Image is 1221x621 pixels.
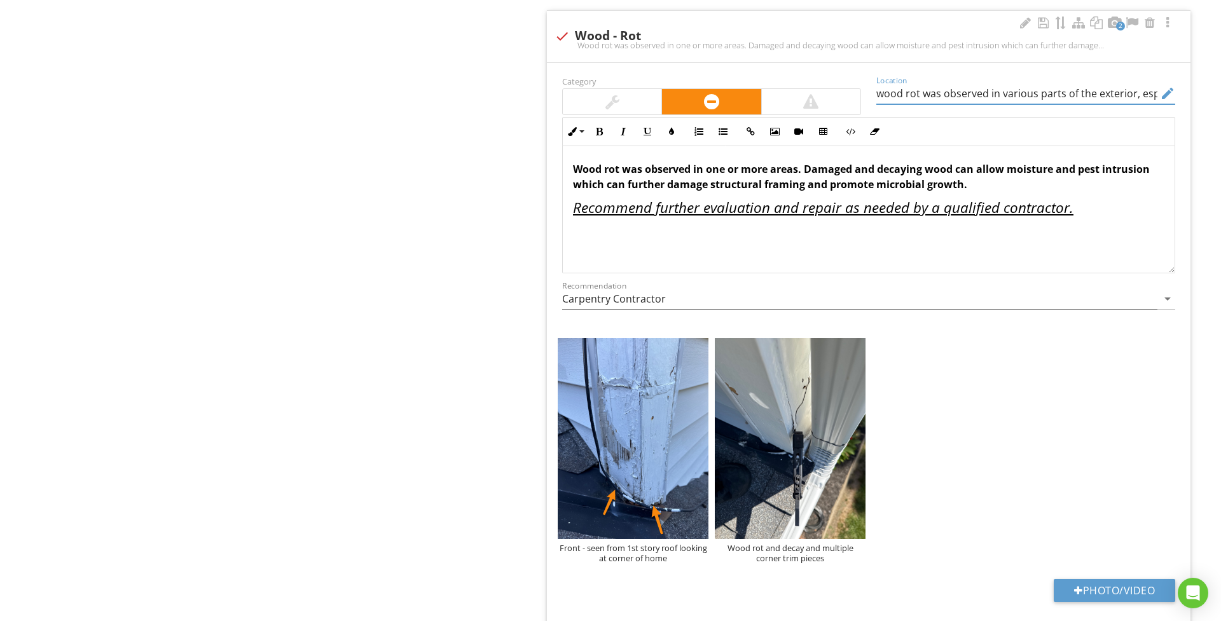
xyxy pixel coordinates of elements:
u: Recommend further evaluation and repair as needed by a qualified contractor. [573,198,1073,217]
strong: Wood rot was observed in one or more areas. Damaged and decaying wood can allow moisture and pest... [573,162,1150,191]
img: photo.jpg [558,338,708,539]
div: Front - seen from 1st story roof looking at corner of home [558,543,708,563]
button: Bold (⌘B) [587,119,611,144]
span: 2 [1116,22,1125,31]
button: Code View [838,119,862,144]
button: Colors [659,119,684,144]
button: Italic (⌘I) [611,119,635,144]
i: arrow_drop_down [1160,291,1175,306]
button: Photo/Video [1054,579,1175,602]
div: Open Intercom Messenger [1178,578,1208,608]
img: photo.jpg [715,338,866,539]
button: Unordered List [711,119,735,144]
button: Ordered List [687,119,711,144]
input: Location [876,83,1157,104]
button: Insert Table [811,119,835,144]
div: Wood rot was observed in one or more areas. Damaged and decaying wood can allow moisture and pest... [555,40,1183,50]
button: Insert Image (⌘P) [762,119,787,144]
button: Insert Link (⌘K) [738,119,762,144]
button: Insert Video [787,119,811,144]
label: Category [562,76,596,87]
button: Underline (⌘U) [635,119,659,144]
input: Recommendation [562,289,1157,310]
button: Inline Style [563,119,587,144]
i: edit [1160,86,1175,101]
button: Clear Formatting [862,119,886,144]
div: Wood rot and decay and multiple corner trim pieces [715,543,866,563]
